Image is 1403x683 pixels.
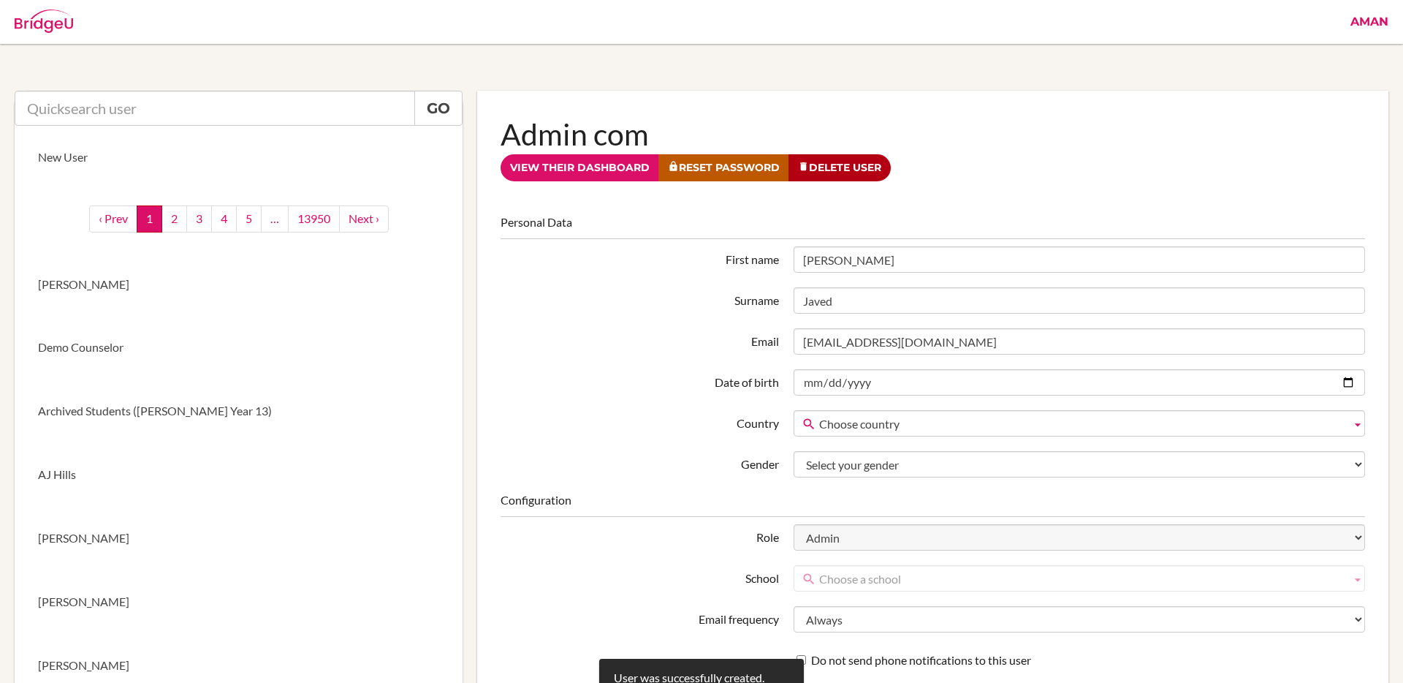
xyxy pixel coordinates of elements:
[493,524,786,546] label: Role
[501,114,1365,154] h1: Admin com
[15,91,415,126] input: Quicksearch user
[15,253,463,317] a: [PERSON_NAME]
[414,91,463,126] a: Go
[15,10,73,33] img: Bridge-U
[493,246,786,268] label: First name
[89,205,137,233] a: ‹ Prev
[15,316,463,380] a: Demo Counselor
[493,451,786,473] label: Gender
[493,606,786,628] label: Email frequency
[15,570,463,634] a: [PERSON_NAME]
[819,411,1345,437] span: Choose country
[211,205,237,233] a: 4
[796,652,1031,669] label: Do not send phone notifications to this user
[15,443,463,507] a: AJ Hills
[493,369,786,391] label: Date of birth
[186,205,212,233] a: 3
[15,126,463,189] a: New User
[493,287,786,309] label: Surname
[15,380,463,443] a: Archived Students ([PERSON_NAME] Year 13)
[501,154,659,181] a: View their dashboard
[501,214,1365,239] legend: Personal Data
[15,507,463,570] a: [PERSON_NAME]
[658,154,789,181] a: Reset Password
[493,565,786,587] label: School
[261,205,289,233] a: …
[788,154,891,181] a: Delete User
[819,566,1345,592] span: Choose a school
[161,205,187,233] a: 2
[796,655,806,665] input: Do not send phone notifications to this user
[493,410,786,432] label: Country
[288,205,340,233] a: 13950
[501,492,1365,517] legend: Configuration
[493,328,786,350] label: Email
[137,205,162,233] a: 1
[236,205,262,233] a: 5
[339,205,389,233] a: next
